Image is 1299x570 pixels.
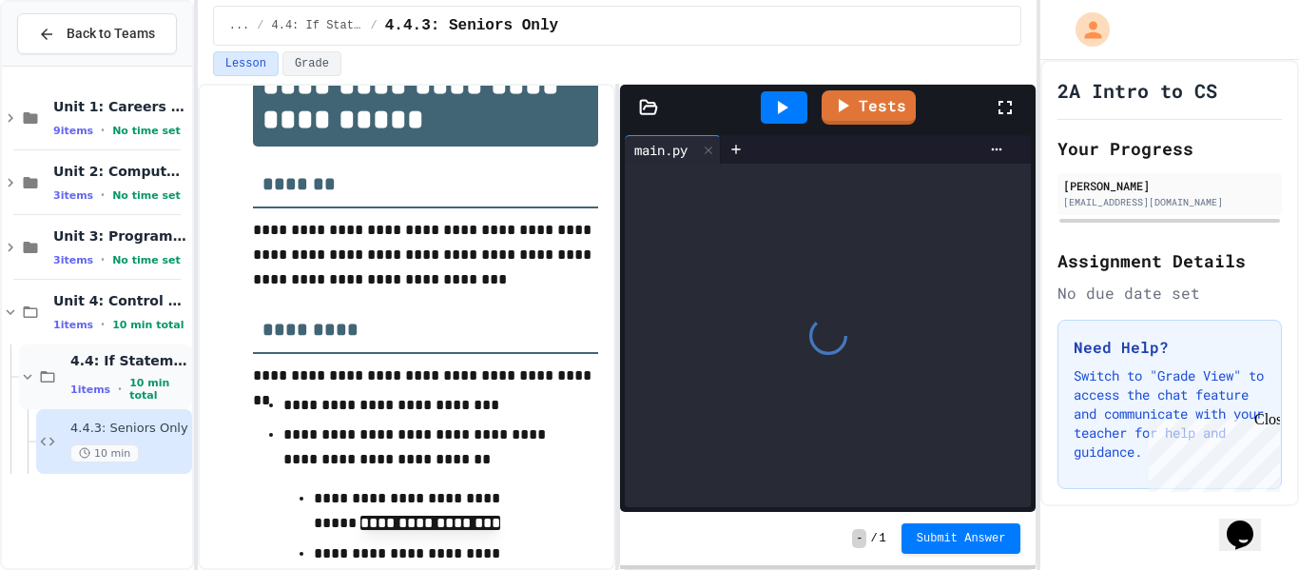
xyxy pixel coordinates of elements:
iframe: chat widget [1141,411,1280,492]
span: / [870,531,877,546]
button: Lesson [213,51,279,76]
span: No time set [112,189,181,202]
button: Back to Teams [17,13,177,54]
span: 4.4.3: Seniors Only [385,14,558,37]
span: Unit 2: Computational Thinking & Problem-Solving [53,163,188,180]
span: 4.4: If Statements [70,352,188,369]
div: Chat with us now!Close [8,8,131,121]
span: • [101,187,105,203]
div: No due date set [1057,282,1282,305]
h2: Your Progress [1057,135,1282,162]
button: Grade [282,51,341,76]
span: Unit 3: Programming Fundamentals [53,227,188,245]
a: Tests [822,90,916,125]
div: My Account [1056,8,1115,51]
span: 4.4.3: Seniors Only [70,421,188,437]
span: • [101,317,105,332]
button: Submit Answer [902,523,1021,554]
span: Submit Answer [917,531,1006,546]
span: Back to Teams [67,24,155,44]
span: 10 min [70,444,139,462]
span: 10 min total [112,319,184,331]
iframe: chat widget [1219,494,1280,551]
h2: Assignment Details [1057,247,1282,274]
span: Unit 1: Careers & Professionalism [53,98,188,115]
span: 1 items [70,383,110,396]
span: 1 items [53,319,93,331]
span: 1 [880,531,886,546]
span: 9 items [53,125,93,137]
span: 3 items [53,189,93,202]
h1: 2A Intro to CS [1057,77,1217,104]
span: / [257,18,263,33]
span: ... [229,18,250,33]
span: 10 min total [129,377,188,402]
span: 3 items [53,254,93,266]
div: [PERSON_NAME] [1063,177,1276,194]
span: 4.4: If Statements [272,18,363,33]
span: • [101,252,105,267]
span: Unit 4: Control Structures [53,292,188,309]
span: No time set [112,254,181,266]
span: • [101,123,105,138]
span: • [118,382,122,397]
div: main.py [625,135,721,164]
span: No time set [112,125,181,137]
span: / [371,18,378,33]
div: main.py [625,140,697,160]
span: - [852,529,866,548]
p: Switch to "Grade View" to access the chat feature and communicate with your teacher for help and ... [1074,366,1266,462]
h3: Need Help? [1074,336,1266,359]
div: [EMAIL_ADDRESS][DOMAIN_NAME] [1063,195,1276,209]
